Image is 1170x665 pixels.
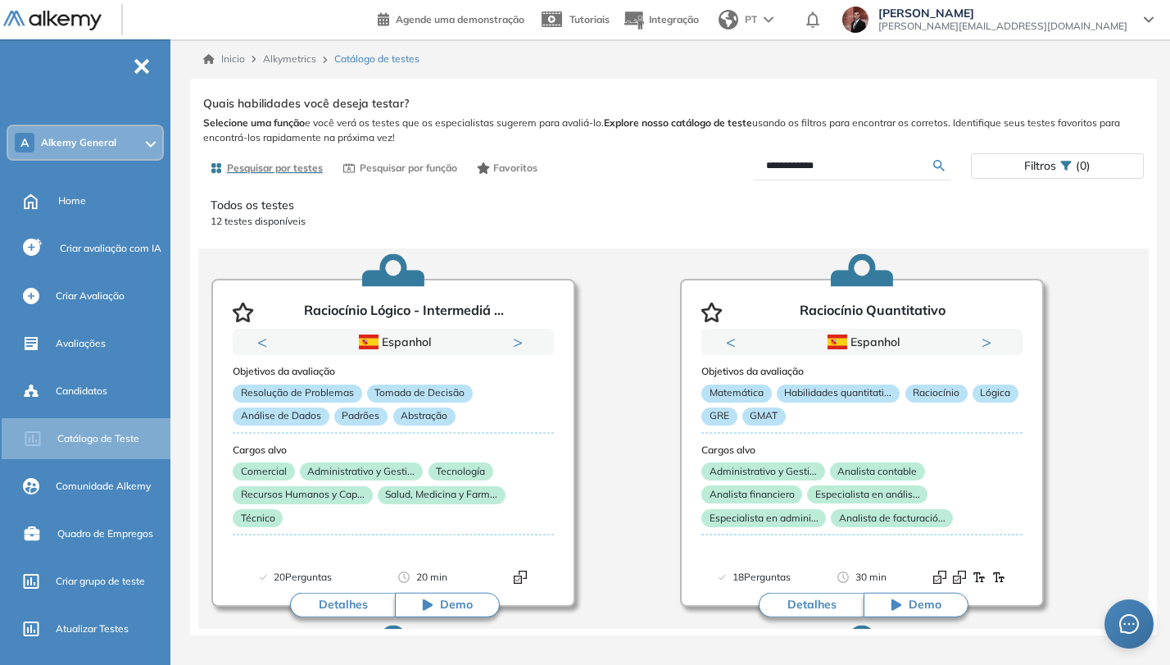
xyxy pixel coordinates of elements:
[233,462,294,480] p: Comercial
[396,13,524,25] span: Agende uma demonstração
[493,161,537,175] span: Favoritos
[909,597,941,613] span: Demo
[233,384,361,402] p: Resolução de Problemas
[623,2,699,38] button: Integração
[364,355,383,358] button: 1
[57,526,153,541] span: Quadro de Empregos
[56,622,129,636] span: Atualizar Testes
[973,384,1018,402] p: Lógica
[732,569,791,585] span: 18 Perguntas
[57,431,139,446] span: Catálogo de Teste
[56,336,106,351] span: Avaliações
[274,569,332,585] span: 20 Perguntas
[390,355,403,358] button: 2
[367,384,473,402] p: Tomada de Decisão
[569,13,610,25] span: Tutoriais
[203,154,329,182] button: Pesquisar por testes
[1076,154,1091,178] span: (0)
[701,365,1023,376] h3: Objetivos da avaliação
[701,384,771,402] p: Matemática
[742,407,786,425] p: GMAT
[290,593,395,617] button: Detalhes
[360,161,457,175] span: Pesquisar por função
[233,365,554,376] h3: Objetivos da avaliação
[257,334,274,350] button: Previous
[760,333,964,351] div: Espanhol
[1119,614,1139,634] span: message
[992,571,1005,584] img: Format test logo
[395,593,500,617] button: Demo
[470,154,545,182] button: Favoritos
[842,355,862,358] button: 1
[41,136,116,149] span: Alkemy General
[1024,154,1056,178] span: Filtros
[649,13,699,25] span: Integração
[428,462,492,480] p: Tecnología
[336,154,464,182] button: Pesquisar por função
[759,593,864,617] button: Detalhes
[233,407,329,425] p: Análise de Dados
[416,569,447,585] span: 20 min
[868,355,882,358] button: 2
[291,333,496,351] div: Espanhol
[211,214,1136,229] p: 12 testes disponíveis
[878,20,1127,33] span: [PERSON_NAME][EMAIL_ADDRESS][DOMAIN_NAME]
[701,407,737,425] p: GRE
[440,597,473,613] span: Demo
[233,508,283,526] p: Técnico
[410,355,423,358] button: 3
[58,194,86,208] span: Home
[764,16,773,23] img: arrow
[777,384,900,402] p: Habilidades quantitati...
[56,574,145,589] span: Criar grupo de teste
[60,241,161,256] span: Criar avaliação com IA
[982,334,998,350] button: Next
[359,335,379,349] img: ESP
[832,508,954,526] p: Analista de facturació...
[973,571,986,584] img: Format test logo
[828,335,847,349] img: ESP
[701,462,824,480] p: Administrativo y Gesti...
[604,116,752,129] b: Explore nosso catálogo de teste
[334,407,388,425] p: Padrões
[227,161,323,175] span: Pesquisar por testes
[20,136,29,149] span: A
[701,508,826,526] p: Especialista en admini...
[514,571,527,584] img: Format test logo
[3,11,102,31] img: Logotipo
[378,485,506,503] p: Salud, Medicina y Farm...
[830,462,925,480] p: Analista contable
[864,593,968,617] button: Demo
[263,52,316,65] span: Alkymetrics
[905,384,967,402] p: Raciocínio
[701,485,802,503] p: Analista financiero
[808,485,928,503] p: Especialista en anális...
[233,444,554,455] h3: Cargos alvo
[513,334,529,350] button: Next
[719,10,738,30] img: world
[56,384,107,399] span: Candidatos
[300,462,423,480] p: Administrativo y Gesti...
[953,571,966,584] img: Format test logo
[378,8,524,28] a: Agende uma demonstração
[726,334,742,350] button: Previous
[745,12,757,27] span: PT
[203,116,1144,145] span: e você verá os testes que os especialistas sugerem para avaliá-lo. usando os filtros para encontr...
[304,303,504,322] p: Raciocínio Lógico - Intermediá ...
[203,116,305,129] b: Selecione uma função
[855,569,887,585] span: 30 min
[203,95,409,112] span: Quais habilidades você deseja testar?
[56,289,125,303] span: Criar Avaliação
[334,52,419,66] span: Catálogo de testes
[933,571,946,584] img: Format test logo
[56,479,151,494] span: Comunidade Alkemy
[800,303,946,322] p: Raciocínio Quantitativo
[701,444,1023,455] h3: Cargos alvo
[203,52,245,66] a: Inicio
[211,197,1136,214] p: Todos os testes
[233,485,372,503] p: Recursos Humanos y Cap...
[878,7,1127,20] span: [PERSON_NAME]
[392,407,455,425] p: Abstração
